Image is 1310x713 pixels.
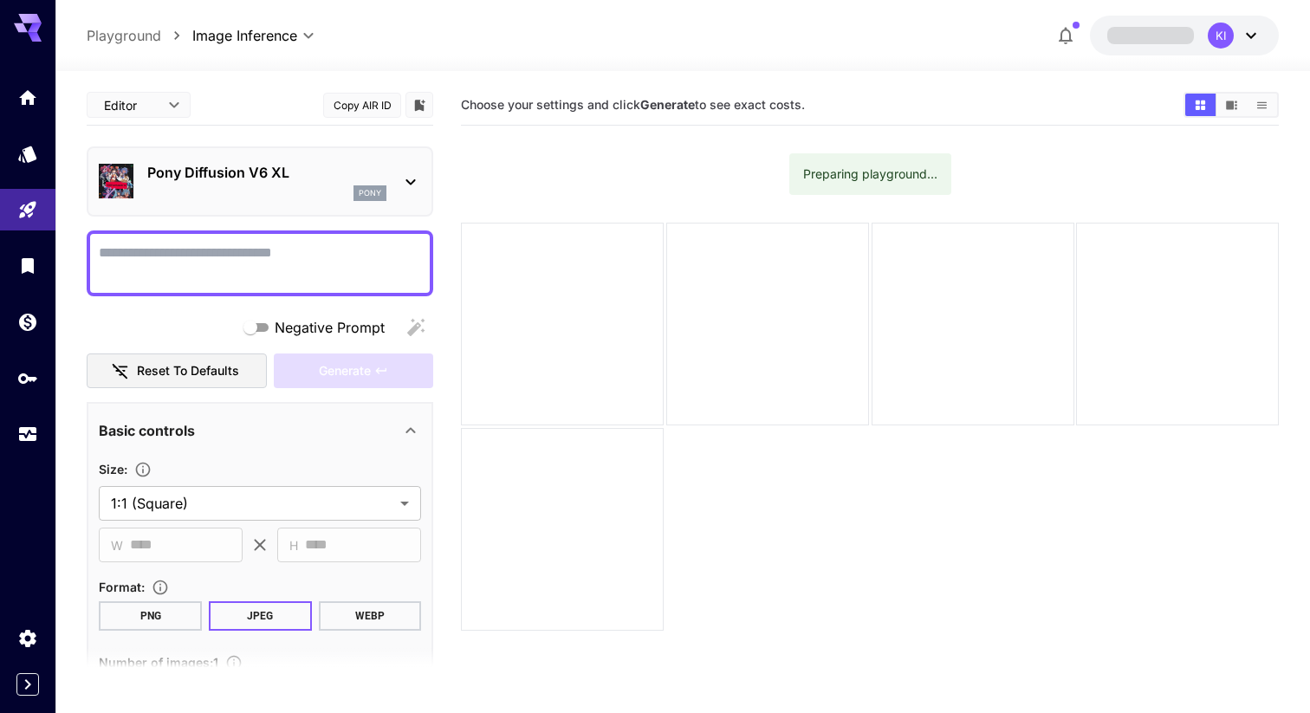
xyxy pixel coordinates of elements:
[127,461,159,478] button: Adjust the dimensions of the generated image by specifying its width and height in pixels, or sel...
[289,535,298,555] span: H
[359,187,381,199] p: pony
[640,97,695,112] b: Generate
[319,601,422,631] button: WEBP
[1208,23,1234,49] div: KI
[1247,94,1277,116] button: Show images in list view
[99,601,202,631] button: PNG
[1216,94,1247,116] button: Show images in video view
[1185,94,1216,116] button: Show images in grid view
[145,579,176,596] button: Choose the file format for the output image.
[87,25,161,46] a: Playground
[17,143,38,165] div: Models
[87,353,267,389] button: Reset to defaults
[17,627,38,649] div: Settings
[461,97,805,112] span: Choose your settings and click to see exact costs.
[99,580,145,594] span: Format :
[192,25,297,46] span: Image Inference
[99,462,127,476] span: Size :
[99,420,195,441] p: Basic controls
[275,317,385,338] span: Negative Prompt
[17,424,38,445] div: Usage
[323,93,401,118] button: Copy AIR ID
[111,535,123,555] span: W
[99,155,421,208] div: Pony Diffusion V6 XLpony
[17,311,38,333] div: Wallet
[111,493,393,514] span: 1:1 (Square)
[17,367,38,389] div: API Keys
[99,410,421,451] div: Basic controls
[87,25,192,46] nav: breadcrumb
[104,96,158,114] span: Editor
[412,94,427,115] button: Add to library
[209,601,312,631] button: JPEG
[17,199,38,221] div: Playground
[147,162,386,183] p: Pony Diffusion V6 XL
[16,673,39,696] button: Expand sidebar
[17,87,38,108] div: Home
[1090,16,1279,55] button: KI
[1184,92,1279,118] div: Show images in grid viewShow images in video viewShow images in list view
[17,255,38,276] div: Library
[803,159,937,190] div: Preparing playground...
